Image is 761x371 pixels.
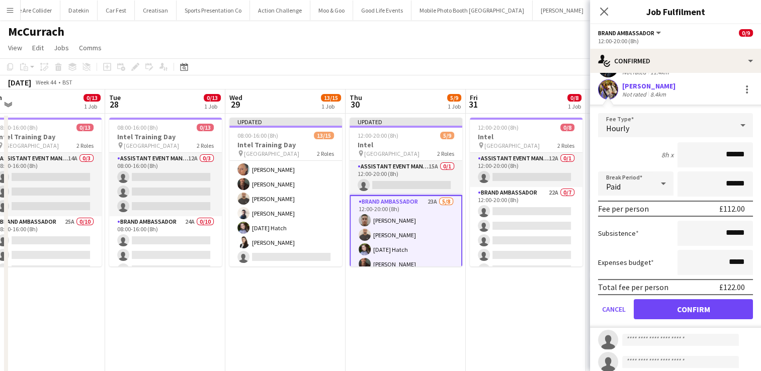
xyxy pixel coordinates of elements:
span: 0/8 [560,124,574,131]
h3: Intel Training Day [109,132,222,141]
span: [GEOGRAPHIC_DATA] [124,142,179,149]
app-job-card: 08:00-16:00 (8h)0/13Intel Training Day [GEOGRAPHIC_DATA]2 RolesAssistant Event Manager12A0/308:00... [109,118,222,266]
a: View [4,41,26,54]
button: Moo & Goo [310,1,353,20]
button: Action Challenge [250,1,310,20]
div: Updated [229,118,342,126]
span: [GEOGRAPHIC_DATA] [244,150,299,157]
div: [PERSON_NAME] [622,81,675,90]
a: Comms [75,41,106,54]
div: 1 Job [204,103,220,110]
span: 31 [468,99,478,110]
app-card-role: Assistant Event Manager12A0/308:00-16:00 (8h) [109,153,222,216]
div: BST [62,78,72,86]
div: £122.00 [719,282,745,292]
div: 1 Job [448,103,461,110]
span: 12:00-20:00 (8h) [358,132,398,139]
app-card-role: Brand Ambassador22A0/712:00-20:00 (8h) [470,187,582,309]
span: 08:00-16:00 (8h) [117,124,158,131]
span: 0/13 [83,94,101,102]
app-card-role: Brand Ambassador23A5/812:00-20:00 (8h)[PERSON_NAME][PERSON_NAME][DATE] Hatch[PERSON_NAME] [350,195,462,333]
span: Brand Ambassador [598,29,654,37]
span: 5/9 [440,132,454,139]
button: We Are Collider [6,1,60,20]
button: Cancel [598,299,630,319]
app-job-card: Updated12:00-20:00 (8h)5/9Intel [GEOGRAPHIC_DATA]2 RolesAssistant Event Manager15A0/112:00-20:00 ... [350,118,462,266]
h3: Job Fulfilment [590,5,761,18]
div: Confirmed [590,49,761,73]
span: 0/8 [567,94,581,102]
span: 29 [228,99,242,110]
span: 5/9 [447,94,461,102]
button: Creatisan [135,1,177,20]
h3: Intel [470,132,582,141]
button: Good Life Events [353,1,411,20]
span: [GEOGRAPHIC_DATA] [364,150,419,157]
span: 2 Roles [557,142,574,149]
span: Comms [79,43,102,52]
div: Updated [350,118,462,126]
div: [DATE] [8,77,31,87]
div: 12:00-20:00 (8h) [598,37,753,45]
button: Brand Ambassador [598,29,662,37]
span: Week 44 [33,78,58,86]
div: Not rated [622,90,648,98]
span: Wed [229,93,242,102]
a: Jobs [50,41,73,54]
span: 2 Roles [437,150,454,157]
div: Total fee per person [598,282,668,292]
app-job-card: 12:00-20:00 (8h)0/8Intel [GEOGRAPHIC_DATA]2 RolesAssistant Event Manager12A0/112:00-20:00 (8h) Br... [470,118,582,266]
span: Tue [109,93,121,102]
span: 28 [108,99,121,110]
app-job-card: Updated08:00-16:00 (8h)13/15Intel Training Day [GEOGRAPHIC_DATA]2 RolesInti-[PERSON_NAME][PERSON_... [229,118,342,266]
span: 13/15 [314,132,334,139]
span: 1 [588,99,601,110]
span: 0/9 [739,29,753,37]
span: View [8,43,22,52]
div: 8.4km [648,90,668,98]
span: Thu [350,93,362,102]
span: Hourly [606,123,629,133]
app-card-role: Assistant Event Manager12A0/112:00-20:00 (8h) [470,153,582,187]
button: Car Fest [98,1,135,20]
span: 2 Roles [76,142,94,149]
div: £112.00 [719,204,745,214]
span: 08:00-16:00 (8h) [237,132,278,139]
span: 30 [348,99,362,110]
label: Subsistence [598,229,639,238]
span: 2 Roles [197,142,214,149]
span: 0/13 [197,124,214,131]
span: [GEOGRAPHIC_DATA] [4,142,59,149]
button: Confirm [634,299,753,319]
a: Edit [28,41,48,54]
label: Expenses budget [598,258,654,267]
span: Fri [470,93,478,102]
div: 1 Job [84,103,100,110]
button: Sports Presentation Co [177,1,250,20]
span: 0/13 [76,124,94,131]
span: Edit [32,43,44,52]
app-card-role: Assistant Event Manager15A0/112:00-20:00 (8h) [350,161,462,195]
app-card-role: Inti-[PERSON_NAME][PERSON_NAME][PERSON_NAME][PERSON_NAME][PERSON_NAME][PERSON_NAME][PERSON_NAME][... [229,72,342,267]
span: 0/13 [204,94,221,102]
div: Fee per person [598,204,649,214]
button: Datekin [60,1,98,20]
h3: Intel [350,140,462,149]
span: 12:00-20:00 (8h) [478,124,519,131]
span: [GEOGRAPHIC_DATA] [484,142,540,149]
div: 1 Job [568,103,581,110]
span: Jobs [54,43,69,52]
div: 1 Job [321,103,341,110]
span: Paid [606,181,621,192]
button: Mobile Photo Booth [GEOGRAPHIC_DATA] [411,1,533,20]
div: 8h x [661,150,673,159]
h3: Intel Training Day [229,140,342,149]
h1: McCurrach [8,24,64,39]
span: 2 Roles [317,150,334,157]
span: 13/15 [321,94,341,102]
button: [PERSON_NAME] [533,1,592,20]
